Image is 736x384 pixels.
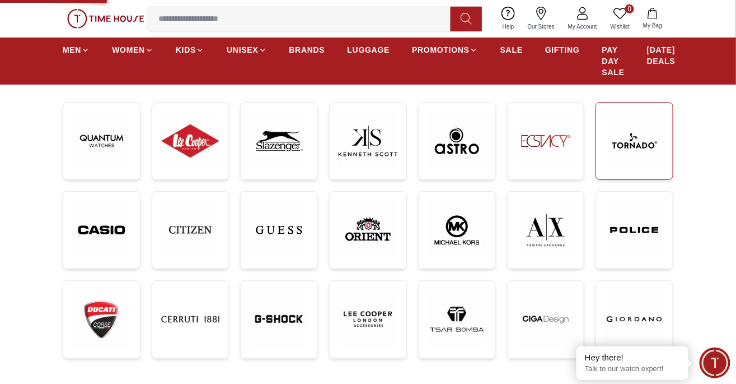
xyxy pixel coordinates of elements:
[625,4,634,13] span: 0
[339,112,397,170] img: ...
[606,22,634,31] span: Wishlist
[339,201,397,260] img: ...
[227,40,266,60] a: UNISEX
[250,201,308,260] img: ...
[517,112,575,170] img: ...
[176,44,196,55] span: KIDS
[72,290,131,349] img: ...
[604,4,636,33] a: 0Wishlist
[605,112,664,170] img: ...
[412,40,478,60] a: PROMOTIONS
[112,40,153,60] a: WOMEN
[289,44,325,55] span: BRANDS
[564,22,602,31] span: My Account
[161,201,220,260] img: ...
[523,22,559,31] span: Our Stores
[161,290,220,349] img: ...
[545,44,580,55] span: GIFTING
[647,44,676,67] span: [DATE] DEALS
[412,44,470,55] span: PROMOTIONS
[112,44,145,55] span: WOMEN
[500,44,523,55] span: SALE
[521,4,561,33] a: Our Stores
[517,290,575,349] img: ...
[517,201,575,260] img: ...
[176,40,204,60] a: KIDS
[67,9,144,29] img: ...
[339,290,397,349] img: ...
[63,44,81,55] span: MEN
[428,112,486,170] img: ...
[585,364,680,374] p: Talk to our watch expert!
[348,44,390,55] span: LUGGAGE
[602,40,625,82] a: PAY DAY SALE
[585,352,680,363] div: Hey there!
[63,40,90,60] a: MEN
[227,44,258,55] span: UNISEX
[72,112,131,170] img: ...
[496,4,521,33] a: Help
[250,112,308,170] img: ...
[428,290,486,349] img: ...
[700,348,730,378] div: Chat Widget
[545,40,580,60] a: GIFTING
[500,40,523,60] a: SALE
[647,40,676,71] a: [DATE] DEALS
[428,201,486,260] img: ...
[605,201,664,260] img: ...
[348,40,390,60] a: LUGGAGE
[605,290,664,349] img: ...
[602,44,625,78] span: PAY DAY SALE
[636,6,669,32] button: My Bag
[639,21,667,30] span: My Bag
[498,22,519,31] span: Help
[250,290,308,349] img: ...
[72,201,131,260] img: ...
[289,40,325,60] a: BRANDS
[161,112,220,170] img: ...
